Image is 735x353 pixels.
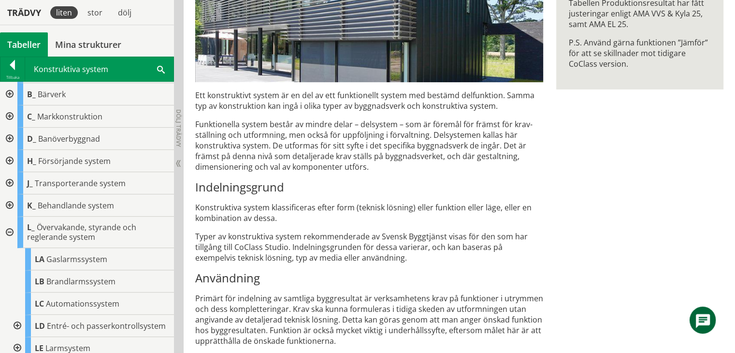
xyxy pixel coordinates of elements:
div: dölj [112,6,137,19]
p: Typer av konstruktiva system rekommenderade av Svensk Byggtjänst visas för den som har tillgång t... [195,231,543,263]
span: Gaslarmssystem [46,254,107,265]
span: Brandlarmssystem [46,276,115,287]
span: Sök i tabellen [157,64,165,74]
span: Behandlande system [38,200,114,211]
p: Primärt för indelning av samtliga byggresultat är verksamhetens krav på funktioner i ut­rym­men o... [195,293,543,346]
span: Banöverbyggnad [38,133,100,144]
div: Tillbaka [0,74,25,81]
span: Bärverk [38,89,66,100]
span: Övervakande, styrande och reglerande system [27,222,136,242]
span: LD [35,321,45,331]
a: Mina strukturer [48,32,129,57]
span: C_ [27,111,35,122]
span: D_ [27,133,36,144]
div: stor [82,6,108,19]
span: LB [35,276,44,287]
span: J_ [27,178,33,189]
span: LC [35,298,44,309]
span: K_ [27,200,36,211]
h3: Indelningsgrund [195,180,543,194]
span: B_ [27,89,36,100]
span: Försörjande system [38,156,111,166]
span: Automationssystem [46,298,119,309]
div: liten [50,6,78,19]
span: H_ [27,156,36,166]
h3: Användning [195,271,543,285]
p: Funktionella system består av mindre delar – delsystem – som är föremål för främst för krav­ställ... [195,119,543,172]
span: Dölj trädvy [174,109,183,147]
p: Ett konstruktivt system är en del av ett funktionellt system med bestämd delfunktion. Samma typ a... [195,90,543,111]
span: Markkonstruktion [37,111,102,122]
p: P.S. Använd gärna funktionen ”Jämför” för att se skillnader mot tidigare CoClass version. [569,37,711,69]
div: Trädvy [2,7,46,18]
p: Konstruktiva system klassificeras efter form (teknisk lösning) eller funktion eller läge, eller e... [195,202,543,223]
div: Konstruktiva system [25,57,173,81]
span: Transporterande system [35,178,126,189]
span: LA [35,254,44,265]
span: Entré- och passerkontrollsystem [47,321,166,331]
span: L_ [27,222,35,233]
